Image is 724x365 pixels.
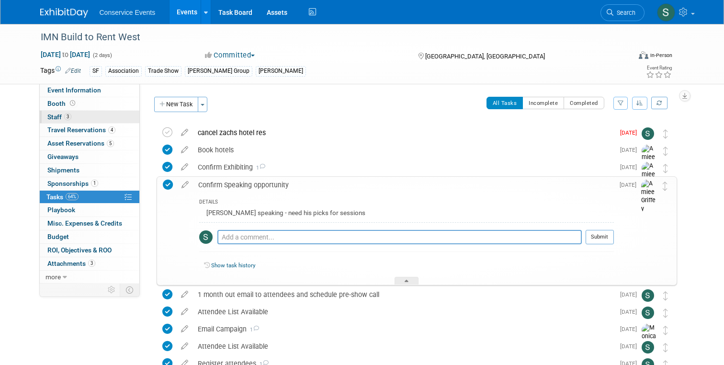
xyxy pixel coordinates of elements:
div: SF [90,66,102,76]
div: [PERSON_NAME] Group [185,66,252,76]
a: more [40,271,139,284]
i: Move task [663,308,668,318]
a: edit [176,128,193,137]
span: Staff [47,113,71,121]
div: Attendee List Available [193,304,614,320]
img: Savannah Doctor [642,289,654,302]
span: Budget [47,233,69,240]
span: [DATE] [620,326,642,332]
span: Attachments [47,260,95,267]
span: Giveaways [47,153,79,160]
div: Confirm Exhibiting [193,159,614,175]
img: Savannah Doctor [642,307,654,319]
a: Booth [40,97,139,110]
span: Misc. Expenses & Credits [47,219,122,227]
div: Association [105,66,142,76]
div: DETAILS [199,199,614,207]
button: All Tasks [486,97,523,109]
a: Staff3 [40,111,139,124]
i: Move task [663,164,668,173]
span: Asset Reservations [47,139,114,147]
span: Search [613,9,635,16]
div: Book hotels [193,142,614,158]
span: Conservice Events [100,9,156,16]
a: Playbook [40,204,139,217]
span: [DATE] [620,291,642,298]
a: Asset Reservations5 [40,137,139,150]
div: [PERSON_NAME] [256,66,306,76]
a: Sponsorships1 [40,177,139,190]
a: Refresh [651,97,667,109]
span: [DATE] [620,308,642,315]
span: [DATE] [620,182,641,188]
span: Booth [47,100,77,107]
div: [PERSON_NAME] speaking - need his picks for sessions [199,207,614,222]
div: IMN Build to Rent West [37,29,619,46]
div: Email Campaign [193,321,614,337]
a: Travel Reservations4 [40,124,139,137]
a: Shipments [40,164,139,177]
img: Savannah Doctor [199,230,213,244]
span: Event Information [47,86,101,94]
a: Search [600,4,645,21]
span: [DATE] [620,343,642,350]
span: [DATE] [620,129,642,136]
img: Monica Barnson [642,324,656,358]
td: Tags [40,66,81,77]
a: Edit [65,68,81,74]
a: Show task history [211,262,255,269]
span: 3 [64,113,71,120]
span: 1 [247,327,259,333]
span: ROI, Objectives & ROO [47,246,112,254]
img: Savannah Doctor [657,3,675,22]
a: edit [177,181,193,189]
span: Playbook [47,206,75,214]
i: Move task [663,291,668,300]
a: edit [176,325,193,333]
span: (2 days) [92,52,112,58]
a: Tasks64% [40,191,139,204]
span: 5 [107,140,114,147]
span: Booth not reserved yet [68,100,77,107]
span: [GEOGRAPHIC_DATA], [GEOGRAPHIC_DATA] [425,53,545,60]
button: Submit [586,230,614,244]
button: Committed [202,50,259,60]
a: ROI, Objectives & ROO [40,244,139,257]
span: Shipments [47,166,79,174]
span: 1 [91,180,98,187]
span: Sponsorships [47,180,98,187]
a: Event Information [40,84,139,97]
div: Attendee List Available [193,338,614,354]
i: Move task [663,326,668,335]
a: edit [176,290,193,299]
span: 64% [66,193,79,200]
div: Confirm Speaking opportunity [193,177,614,193]
button: Completed [564,97,604,109]
i: Move task [663,182,667,191]
a: Budget [40,230,139,243]
div: Trade Show [145,66,181,76]
i: Move task [663,129,668,138]
span: more [45,273,61,281]
img: ExhibitDay [40,8,88,18]
a: Attachments3 [40,257,139,270]
span: [DATE] [DATE] [40,50,90,59]
img: Amiee Griffey [641,180,656,214]
span: [DATE] [620,164,642,171]
a: Misc. Expenses & Credits [40,217,139,230]
td: Toggle Event Tabs [120,284,139,296]
button: Incomplete [522,97,564,109]
a: edit [176,146,193,154]
a: edit [176,342,193,351]
span: 1 [253,165,265,171]
span: to [61,51,70,58]
img: Savannah Doctor [642,127,654,140]
img: Amiee Griffey [642,162,656,196]
span: 3 [88,260,95,267]
a: Giveaways [40,150,139,163]
div: Event Rating [646,66,672,70]
span: 4 [108,126,115,134]
img: Amiee Griffey [642,145,656,179]
div: In-Person [650,52,672,59]
span: Travel Reservations [47,126,115,134]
